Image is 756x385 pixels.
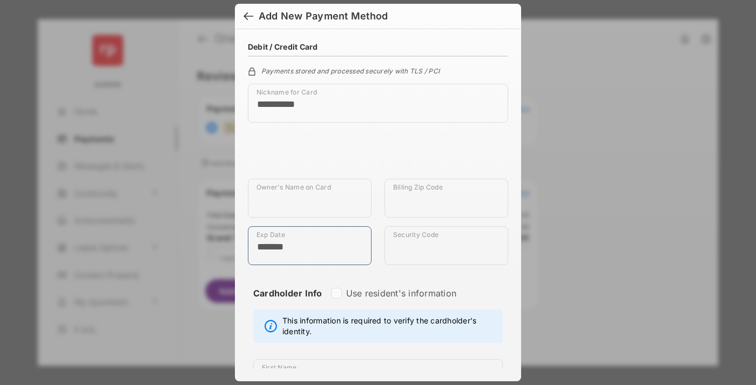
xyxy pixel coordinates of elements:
label: Use resident's information [346,288,456,299]
strong: Cardholder Info [253,288,322,318]
h4: Debit / Credit Card [248,42,318,51]
div: Add New Payment Method [259,10,388,22]
span: This information is required to verify the cardholder's identity. [282,315,497,337]
div: Payments stored and processed securely with TLS / PCI [248,65,508,75]
iframe: Credit card field [248,131,508,179]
